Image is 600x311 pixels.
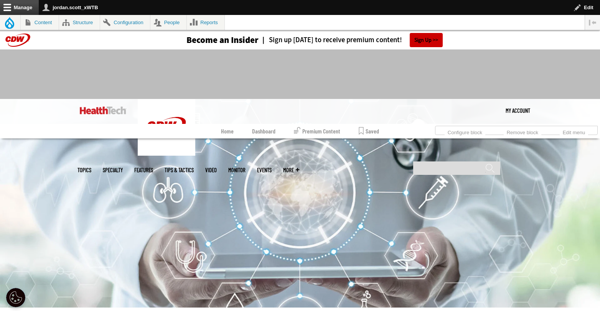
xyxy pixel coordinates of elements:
a: Configure block [445,127,485,136]
button: Open Preferences [6,288,25,307]
a: Configuration [100,15,150,30]
a: Remove block [504,127,541,136]
a: Features [134,167,153,173]
div: Cookie Settings [6,288,25,307]
a: Sign Up [410,33,443,47]
a: CDW [138,150,195,158]
img: Home [138,99,195,156]
div: User menu [506,99,530,122]
a: Dashboard [252,124,275,138]
a: Content [21,15,59,30]
a: Sign up [DATE] to receive premium content! [259,36,402,44]
iframe: advertisement [160,57,440,92]
button: Vertical orientation [585,15,600,30]
a: People [150,15,186,30]
span: Topics [77,167,91,173]
a: Video [205,167,217,173]
a: MonITor [228,167,246,173]
a: Home [221,124,234,138]
h3: Become an Insider [186,36,259,44]
a: My Account [506,99,530,122]
a: Premium Content [294,124,340,138]
span: Specialty [103,167,123,173]
a: Saved [359,124,379,138]
span: More [283,167,299,173]
a: Structure [59,15,100,30]
img: Home [80,107,126,114]
a: Reports [187,15,225,30]
a: Tips & Tactics [165,167,194,173]
a: Edit menu [560,127,588,136]
a: Become an Insider [158,36,259,44]
a: Events [257,167,272,173]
